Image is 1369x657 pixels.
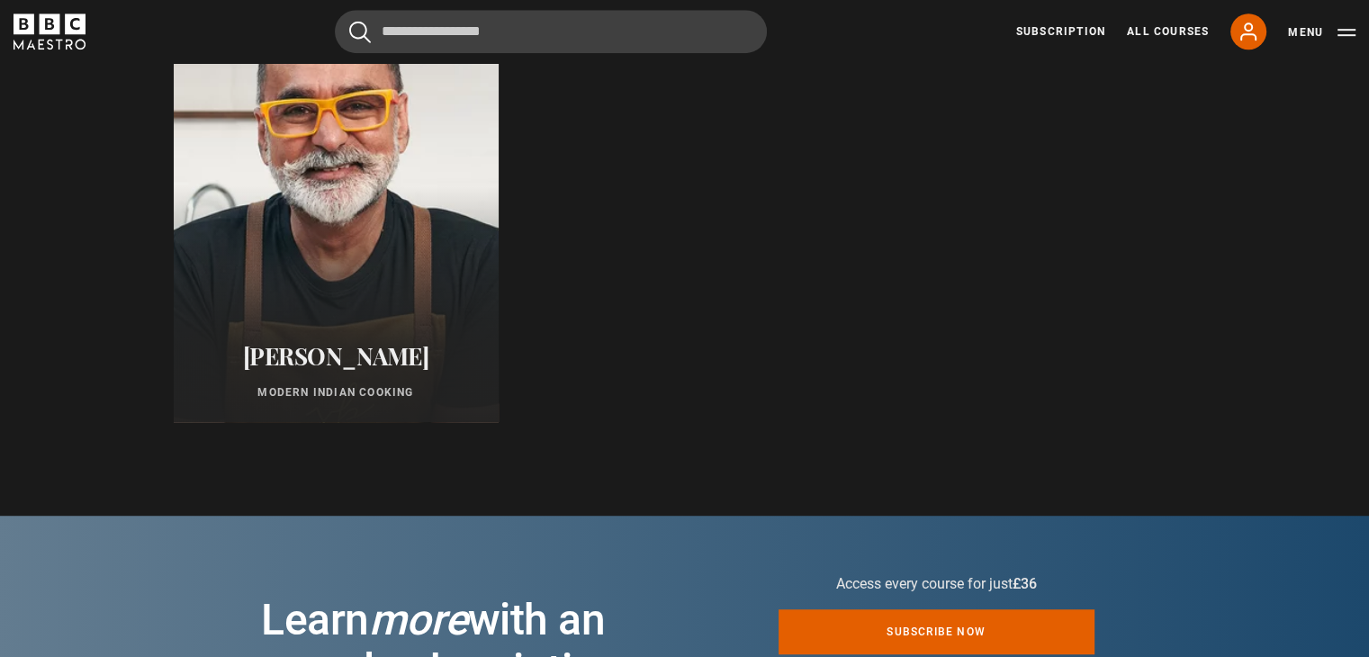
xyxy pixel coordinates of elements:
button: Toggle navigation [1288,23,1355,41]
p: Access every course for just [779,573,1094,595]
a: Subscription [1016,23,1105,40]
span: £36 [1013,575,1037,592]
svg: BBC Maestro [14,13,86,49]
a: All Courses [1127,23,1209,40]
i: more [369,594,468,645]
h2: [PERSON_NAME] [195,342,477,370]
input: Search [335,10,767,53]
a: Subscribe now [779,609,1094,654]
button: Submit the search query [349,21,371,43]
p: Modern Indian Cooking [195,384,477,400]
